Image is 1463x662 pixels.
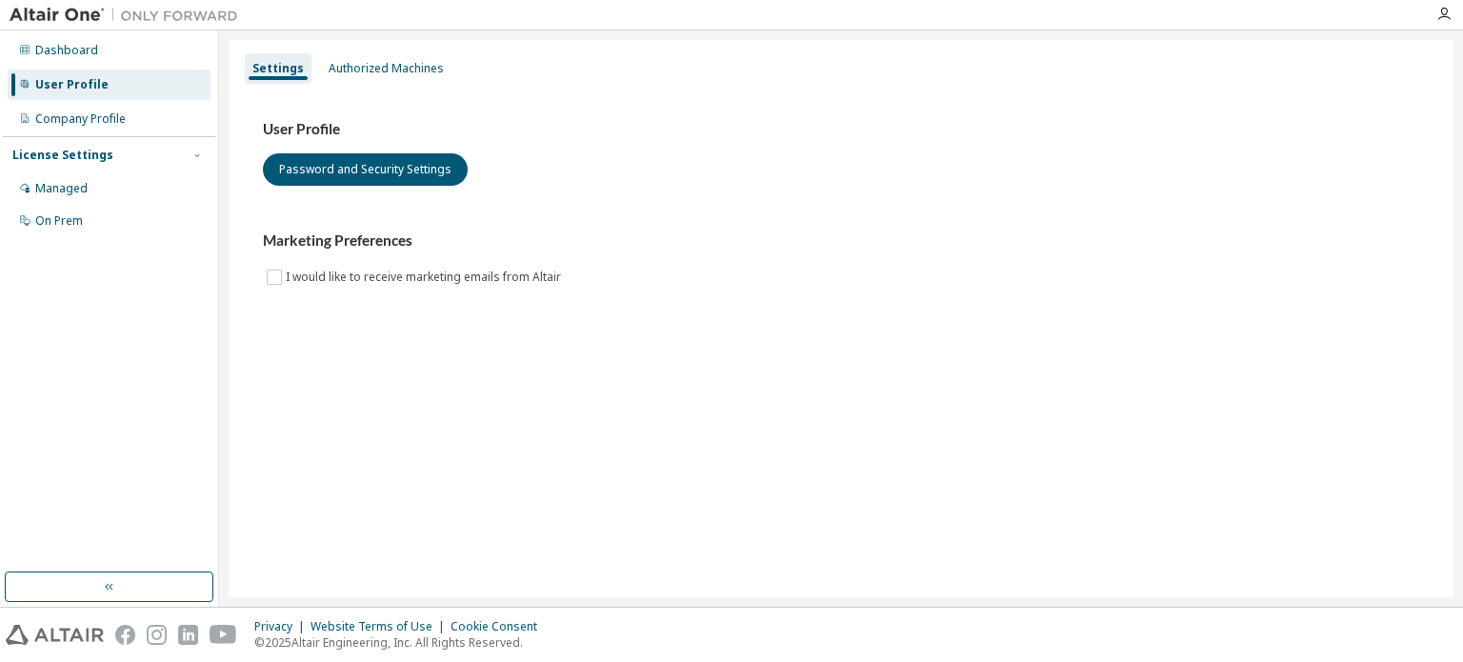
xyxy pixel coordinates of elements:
[178,625,198,645] img: linkedin.svg
[6,625,104,645] img: altair_logo.svg
[311,619,451,634] div: Website Terms of Use
[263,231,1419,251] h3: Marketing Preferences
[147,625,167,645] img: instagram.svg
[12,148,113,163] div: License Settings
[35,111,126,127] div: Company Profile
[35,181,88,196] div: Managed
[263,153,468,186] button: Password and Security Settings
[35,213,83,229] div: On Prem
[252,61,304,76] div: Settings
[451,619,549,634] div: Cookie Consent
[10,6,248,25] img: Altair One
[35,77,109,92] div: User Profile
[35,43,98,58] div: Dashboard
[254,634,549,651] p: © 2025 Altair Engineering, Inc. All Rights Reserved.
[286,266,565,289] label: I would like to receive marketing emails from Altair
[263,120,1419,139] h3: User Profile
[115,625,135,645] img: facebook.svg
[254,619,311,634] div: Privacy
[210,625,237,645] img: youtube.svg
[329,61,444,76] div: Authorized Machines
